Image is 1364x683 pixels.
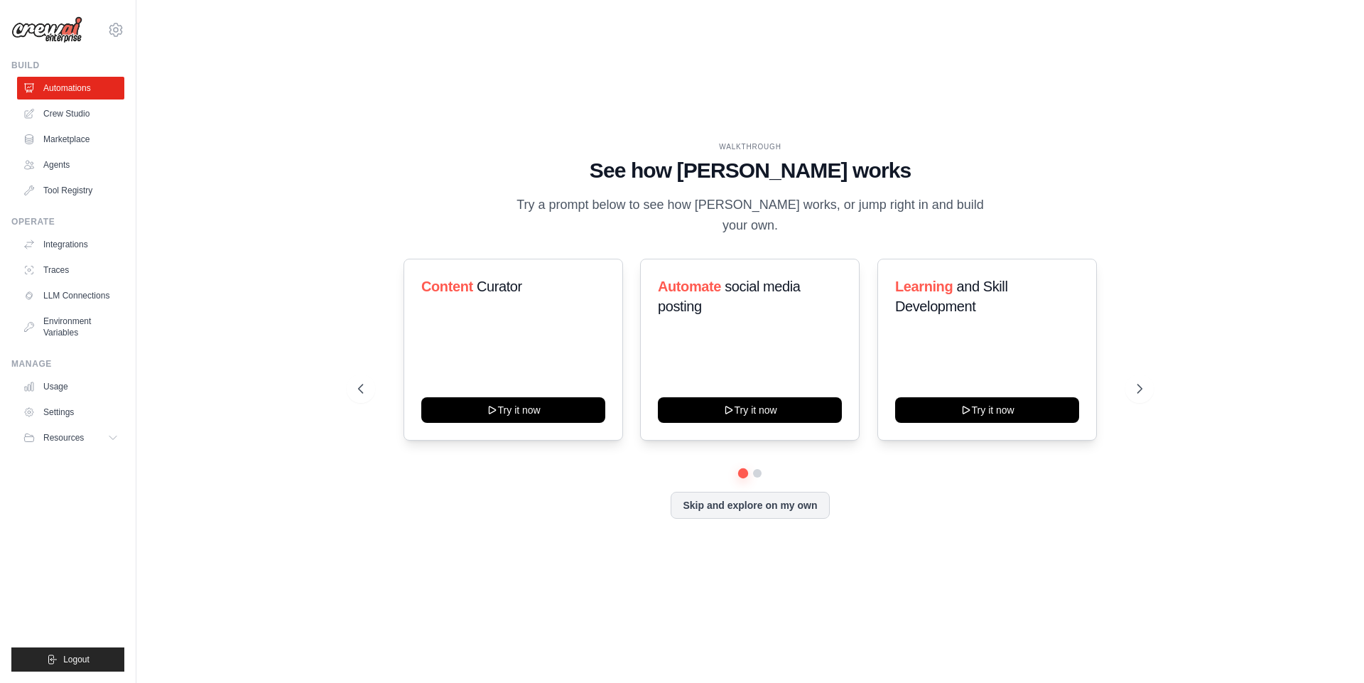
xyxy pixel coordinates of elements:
span: Resources [43,432,84,443]
h1: See how [PERSON_NAME] works [358,158,1142,183]
span: Logout [63,654,90,665]
button: Logout [11,647,124,672]
a: Traces [17,259,124,281]
a: Agents [17,154,124,176]
a: Integrations [17,233,124,256]
a: Usage [17,375,124,398]
a: Settings [17,401,124,424]
a: Tool Registry [17,179,124,202]
button: Resources [17,426,124,449]
button: Try it now [421,397,605,423]
a: LLM Connections [17,284,124,307]
span: Automate [658,279,721,294]
div: Operate [11,216,124,227]
p: Try a prompt below to see how [PERSON_NAME] works, or jump right in and build your own. [511,195,989,237]
div: Build [11,60,124,71]
div: WALKTHROUGH [358,141,1142,152]
button: Try it now [658,397,842,423]
span: Curator [477,279,522,294]
img: Logo [11,16,82,43]
a: Crew Studio [17,102,124,125]
span: social media posting [658,279,801,314]
button: Skip and explore on my own [671,492,829,519]
div: Manage [11,358,124,370]
a: Automations [17,77,124,100]
a: Marketplace [17,128,124,151]
span: Learning [895,279,953,294]
a: Environment Variables [17,310,124,344]
button: Try it now [895,397,1079,423]
span: and Skill Development [895,279,1007,314]
span: Content [421,279,473,294]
